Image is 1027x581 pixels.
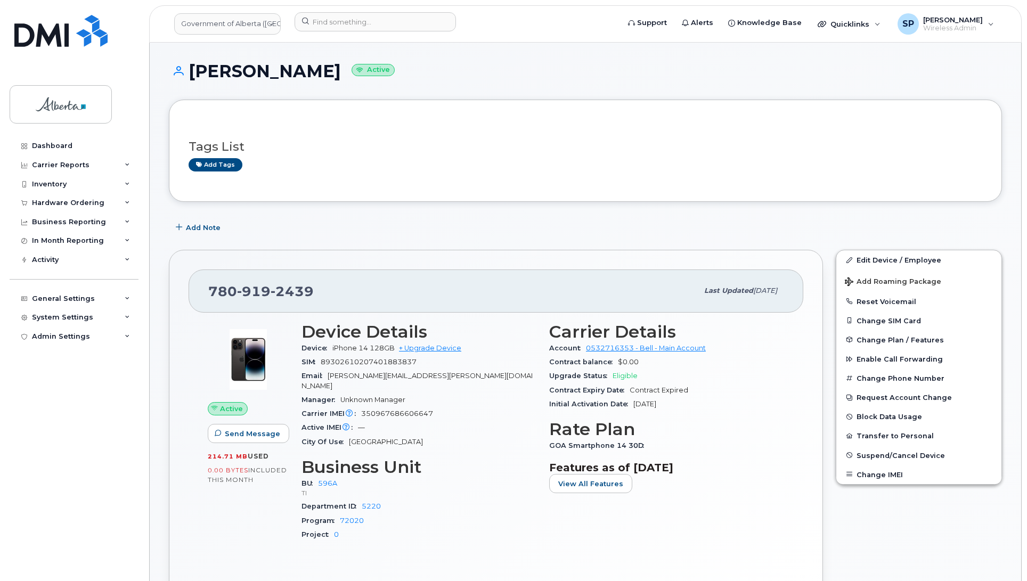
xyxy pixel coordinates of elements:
span: Add Note [186,223,221,233]
span: iPhone 14 128GB [332,344,395,352]
button: Reset Voicemail [836,292,1001,311]
button: Add Note [169,218,230,237]
button: Enable Call Forwarding [836,349,1001,369]
span: Eligible [613,372,638,380]
span: Send Message [225,429,280,439]
span: SIM [301,358,321,366]
span: [PERSON_NAME][EMAIL_ADDRESS][PERSON_NAME][DOMAIN_NAME] [301,372,533,389]
span: Upgrade Status [549,372,613,380]
h3: Device Details [301,322,536,341]
img: image20231002-3703462-njx0qo.jpeg [216,328,280,391]
span: Department ID [301,502,362,510]
span: 919 [237,283,271,299]
button: View All Features [549,474,632,493]
h3: Features as of [DATE] [549,461,784,474]
a: Add tags [189,158,242,171]
span: GOA Smartphone 14 30D [549,441,649,449]
span: Program [301,517,340,525]
button: Block Data Usage [836,407,1001,426]
span: Project [301,530,334,538]
span: Initial Activation Date [549,400,633,408]
button: Change IMEI [836,465,1001,484]
span: Contract balance [549,358,618,366]
span: City Of Use [301,438,349,446]
h1: [PERSON_NAME] [169,62,1002,80]
span: [DATE] [753,287,777,294]
span: [DATE] [633,400,656,408]
span: Enable Call Forwarding [857,355,943,363]
button: Transfer to Personal [836,426,1001,445]
span: 0.00 Bytes [208,467,248,474]
span: 350967686606647 [361,410,433,418]
h3: Carrier Details [549,322,784,341]
a: 72020 [340,517,364,525]
span: Carrier IMEI [301,410,361,418]
a: Edit Device / Employee [836,250,1001,269]
h3: Tags List [189,140,982,153]
span: Last updated [704,287,753,294]
span: Contract Expiry Date [549,386,630,394]
button: Change Plan / Features [836,330,1001,349]
span: Account [549,344,586,352]
span: Active [220,404,243,414]
span: 214.71 MB [208,453,248,460]
span: Contract Expired [630,386,688,394]
button: Change Phone Number [836,369,1001,388]
span: $0.00 [618,358,639,366]
span: — [358,423,365,431]
span: Email [301,372,328,380]
span: 780 [208,283,314,299]
span: Add Roaming Package [845,277,941,288]
a: + Upgrade Device [399,344,461,352]
button: Change SIM Card [836,311,1001,330]
span: View All Features [558,479,623,489]
span: Change Plan / Features [857,335,944,343]
span: 89302610207401883837 [321,358,417,366]
button: Send Message [208,424,289,443]
a: 0532716353 - Bell - Main Account [586,344,706,352]
span: Manager [301,396,340,404]
span: Device [301,344,332,352]
span: Unknown Manager [340,396,405,404]
button: Suspend/Cancel Device [836,446,1001,465]
button: Add Roaming Package [836,270,1001,292]
h3: Business Unit [301,457,536,477]
a: 0 [334,530,339,538]
span: used [248,452,269,460]
span: Active IMEI [301,423,358,431]
a: 5220 [362,502,381,510]
small: Active [352,64,395,76]
span: Suspend/Cancel Device [857,451,945,459]
p: TI [301,488,536,497]
a: 596A [318,479,337,487]
span: included this month [208,466,287,484]
span: 2439 [271,283,314,299]
span: [GEOGRAPHIC_DATA] [349,438,423,446]
span: BU [301,479,318,487]
h3: Rate Plan [549,420,784,439]
button: Request Account Change [836,388,1001,407]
